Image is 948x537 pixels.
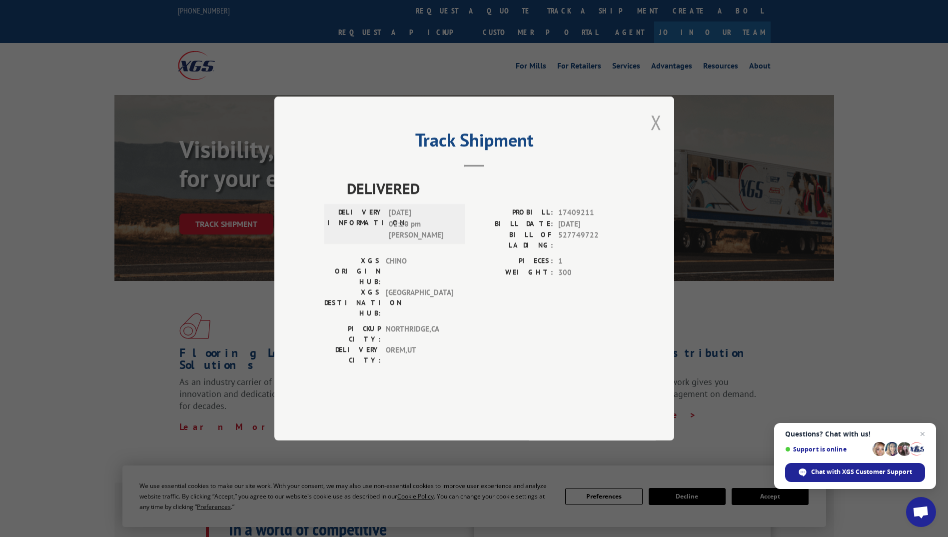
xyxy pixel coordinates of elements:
label: XGS DESTINATION HUB: [324,287,381,318]
span: Close chat [917,428,929,440]
span: 1 [558,255,624,267]
div: Chat with XGS Customer Support [785,463,925,482]
label: BILL DATE: [474,218,553,230]
span: CHINO [386,255,453,287]
label: PICKUP CITY: [324,323,381,344]
button: Close modal [651,109,662,135]
span: 527749722 [558,229,624,250]
span: [DATE] 02:20 pm [PERSON_NAME] [389,207,456,241]
div: Open chat [906,497,936,527]
span: Support is online [785,445,869,453]
label: WEIGHT: [474,267,553,278]
span: OREM , UT [386,344,453,365]
span: [GEOGRAPHIC_DATA] [386,287,453,318]
span: Questions? Chat with us! [785,430,925,438]
span: [DATE] [558,218,624,230]
span: 300 [558,267,624,278]
span: NORTHRIDGE , CA [386,323,453,344]
label: DELIVERY INFORMATION: [327,207,384,241]
h2: Track Shipment [324,133,624,152]
label: BILL OF LADING: [474,229,553,250]
label: PROBILL: [474,207,553,218]
span: DELIVERED [347,177,624,199]
span: Chat with XGS Customer Support [811,467,912,476]
label: PIECES: [474,255,553,267]
label: XGS ORIGIN HUB: [324,255,381,287]
span: 17409211 [558,207,624,218]
label: DELIVERY CITY: [324,344,381,365]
